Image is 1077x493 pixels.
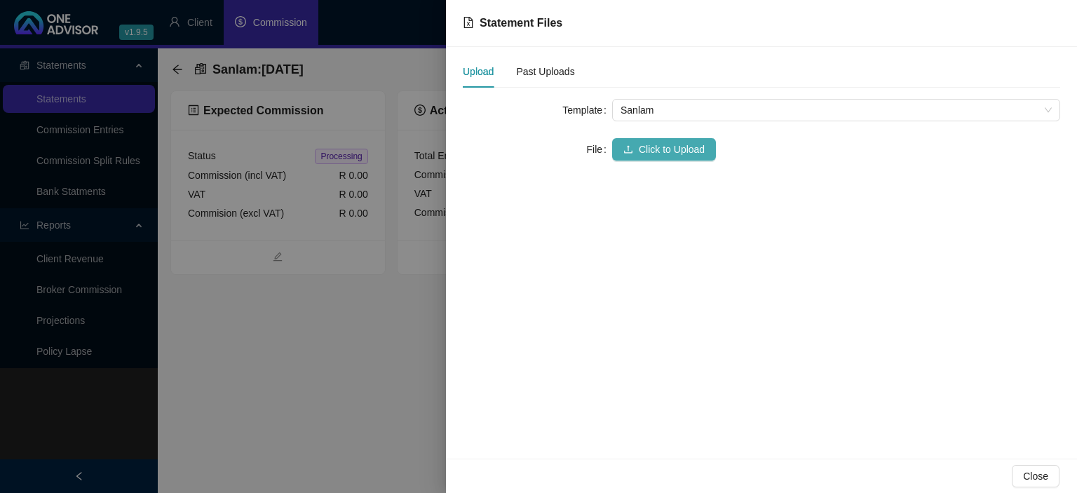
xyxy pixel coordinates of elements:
label: Template [562,99,612,121]
span: Statement Files [480,17,562,29]
span: Close [1023,468,1048,484]
span: Sanlam [621,100,1052,121]
div: Past Uploads [516,64,574,79]
label: File [587,138,612,161]
div: Upload [463,64,494,79]
button: uploadClick to Upload [612,138,716,161]
span: upload [623,144,633,154]
span: Click to Upload [639,142,705,157]
button: Close [1012,465,1059,487]
span: file-excel [463,17,474,28]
